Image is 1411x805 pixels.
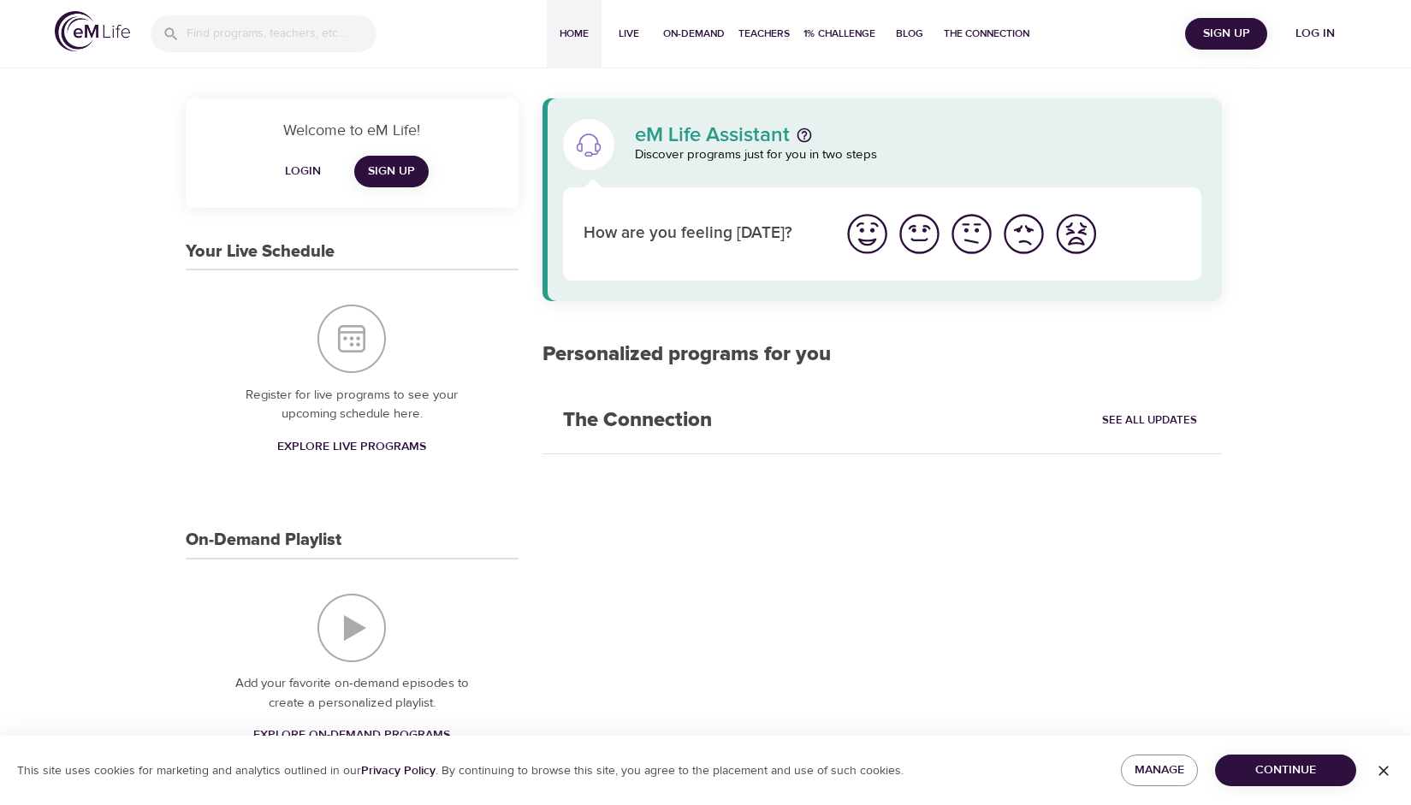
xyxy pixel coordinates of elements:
[948,210,995,257] img: ok
[1102,411,1197,430] span: See All Updates
[841,208,893,260] button: I'm feeling great
[803,25,875,43] span: 1% Challenge
[584,222,821,246] p: How are you feeling [DATE]?
[896,210,943,257] img: good
[635,145,1202,165] p: Discover programs just for you in two steps
[361,763,436,778] a: Privacy Policy
[317,594,386,662] img: On-Demand Playlist
[277,436,426,458] span: Explore Live Programs
[663,25,725,43] span: On-Demand
[270,431,433,463] a: Explore Live Programs
[1050,208,1102,260] button: I'm feeling worst
[889,25,930,43] span: Blog
[1192,23,1260,44] span: Sign Up
[1000,210,1047,257] img: bad
[893,208,946,260] button: I'm feeling good
[253,725,450,746] span: Explore On-Demand Programs
[1229,760,1343,781] span: Continue
[317,305,386,373] img: Your Live Schedule
[946,208,998,260] button: I'm feeling ok
[1274,18,1356,50] button: Log in
[1185,18,1267,50] button: Sign Up
[575,131,602,158] img: eM Life Assistant
[554,25,595,43] span: Home
[1052,210,1100,257] img: worst
[1281,23,1349,44] span: Log in
[55,11,130,51] img: logo
[998,208,1050,260] button: I'm feeling bad
[1215,755,1356,786] button: Continue
[246,719,457,751] a: Explore On-Demand Programs
[1098,407,1201,434] a: See All Updates
[276,156,330,187] button: Login
[186,242,335,262] h3: Your Live Schedule
[368,161,415,182] span: Sign Up
[1135,760,1183,781] span: Manage
[542,388,732,453] h2: The Connection
[844,210,891,257] img: great
[738,25,790,43] span: Teachers
[186,530,341,550] h3: On-Demand Playlist
[635,125,790,145] p: eM Life Assistant
[187,15,376,52] input: Find programs, teachers, etc...
[608,25,649,43] span: Live
[542,342,1223,367] h2: Personalized programs for you
[220,674,484,713] p: Add your favorite on-demand episodes to create a personalized playlist.
[206,119,498,142] p: Welcome to eM Life!
[354,156,429,187] a: Sign Up
[220,386,484,424] p: Register for live programs to see your upcoming schedule here.
[1121,755,1197,786] button: Manage
[944,25,1029,43] span: The Connection
[282,161,323,182] span: Login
